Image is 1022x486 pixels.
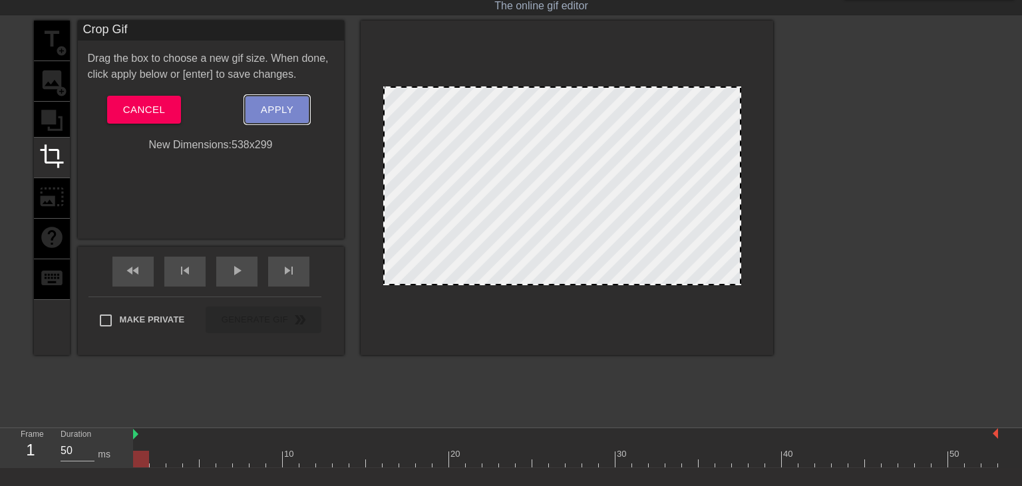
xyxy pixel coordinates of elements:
[284,447,296,461] div: 10
[177,263,193,279] span: skip_previous
[11,428,51,467] div: Frame
[107,96,181,124] button: Cancel
[125,263,141,279] span: fast_rewind
[39,144,65,169] span: crop
[949,447,961,461] div: 50
[617,447,629,461] div: 30
[98,447,110,461] div: ms
[261,101,293,118] span: Apply
[78,137,344,153] div: New Dimensions: 538 x 299
[78,21,344,41] div: Crop Gif
[21,438,41,462] div: 1
[993,428,998,439] img: bound-end.png
[61,431,91,439] label: Duration
[783,447,795,461] div: 40
[120,313,185,326] span: Make Private
[450,447,462,461] div: 20
[78,51,344,82] div: Drag the box to choose a new gif size. When done, click apply below or [enter] to save changes.
[123,101,165,118] span: Cancel
[245,96,309,124] button: Apply
[229,263,245,279] span: play_arrow
[281,263,297,279] span: skip_next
